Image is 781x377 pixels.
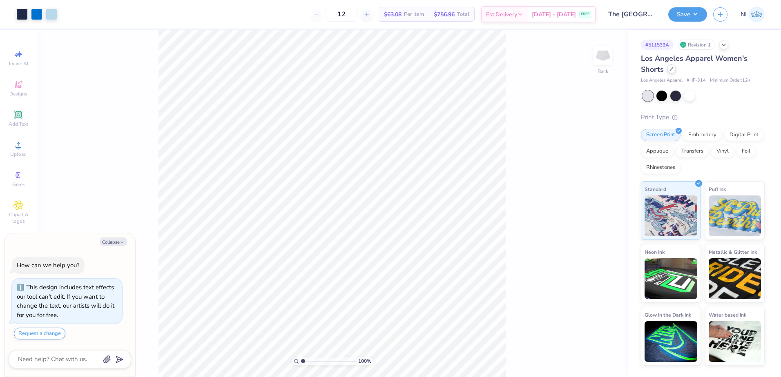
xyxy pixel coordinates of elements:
div: Rhinestones [641,162,681,174]
div: This design includes text effects our tool can't edit. If you want to change the text, our artist... [17,283,114,319]
button: Collapse [100,237,127,246]
span: $756.96 [434,10,455,19]
span: $63.08 [384,10,402,19]
span: Designs [9,91,27,97]
img: Metallic & Glitter Ink [709,258,761,299]
span: NI [741,10,747,19]
span: Per Item [404,10,424,19]
input: Untitled Design [602,6,662,22]
span: Los Angeles Apparel Women's Shorts [641,53,748,74]
div: Embroidery [683,129,722,141]
div: Print Type [641,113,765,122]
span: # HF-314 [687,77,706,84]
span: Est. Delivery [486,10,517,19]
div: Revision 1 [678,40,715,50]
span: Standard [645,185,666,193]
span: [DATE] - [DATE] [532,10,576,19]
span: Water based Ink [709,310,746,319]
span: Add Text [9,121,28,127]
img: Standard [645,195,697,236]
div: How can we help you? [17,261,80,269]
input: – – [326,7,357,22]
div: Applique [641,145,674,157]
span: Image AI [9,60,28,67]
a: NI [741,7,765,22]
span: Total [457,10,469,19]
div: Foil [736,145,756,157]
span: Glow in the Dark Ink [645,310,691,319]
div: Digital Print [724,129,764,141]
span: Clipart & logos [4,211,33,224]
div: Screen Print [641,129,681,141]
span: Los Angeles Apparel [641,77,683,84]
span: 100 % [358,357,371,365]
div: Back [598,68,608,75]
button: Save [668,7,707,22]
span: Greek [12,181,25,188]
img: Neon Ink [645,258,697,299]
img: Glow in the Dark Ink [645,321,697,362]
div: Transfers [676,145,709,157]
img: Puff Ink [709,195,761,236]
span: Puff Ink [709,185,726,193]
div: Vinyl [711,145,734,157]
div: # 511533A [641,40,674,50]
img: Back [595,47,611,64]
img: Nicole Isabelle Dimla [749,7,765,22]
span: Upload [10,151,27,157]
button: Request a change [14,328,65,339]
img: Water based Ink [709,321,761,362]
span: Neon Ink [645,248,665,256]
span: Metallic & Glitter Ink [709,248,757,256]
span: Minimum Order: 12 + [710,77,751,84]
span: FREE [581,11,589,17]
